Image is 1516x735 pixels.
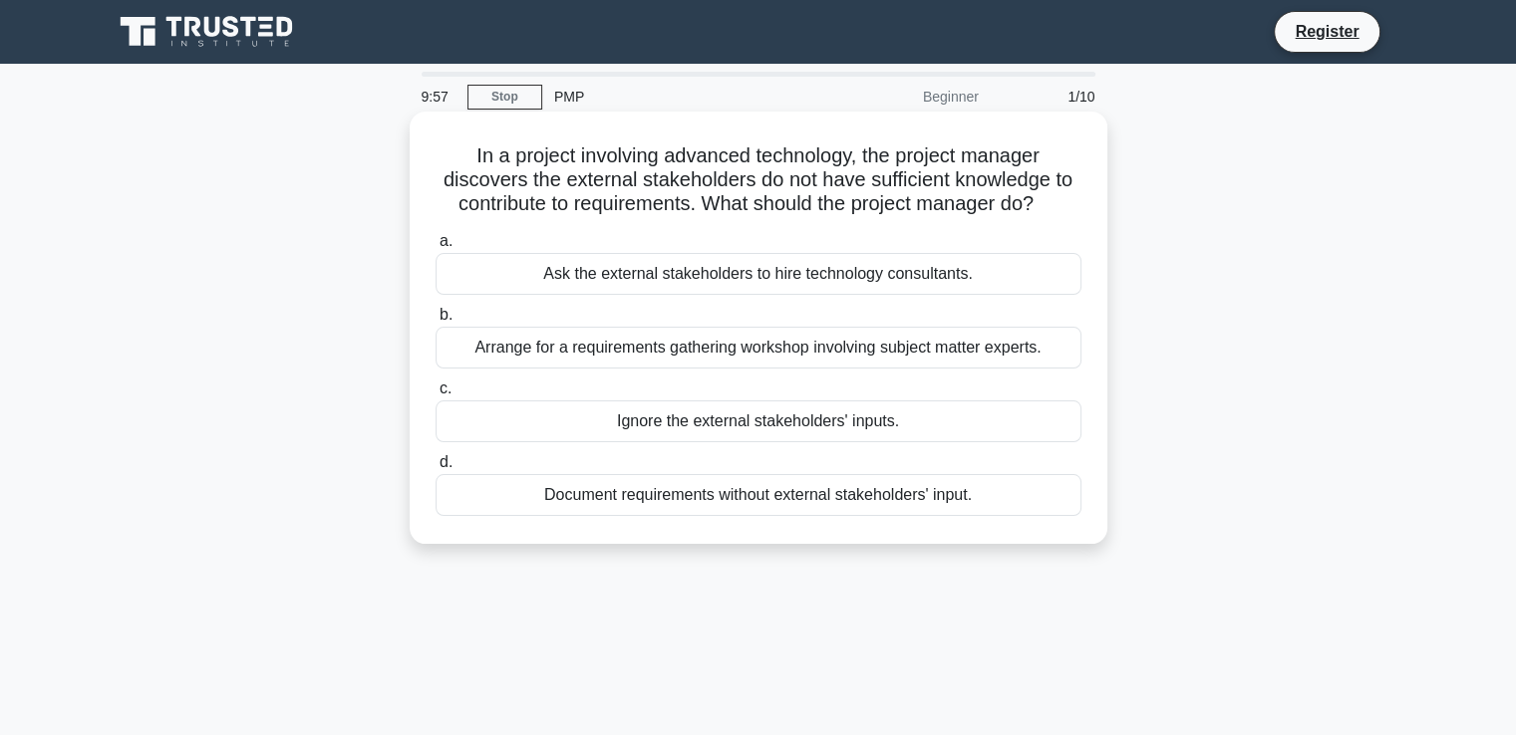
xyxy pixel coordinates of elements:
div: Beginner [816,77,991,117]
span: b. [440,306,453,323]
span: c. [440,379,452,396]
a: Stop [467,85,542,110]
div: Ask the external stakeholders to hire technology consultants. [436,253,1081,295]
div: Ignore the external stakeholders' inputs. [436,400,1081,442]
div: 9:57 [410,77,467,117]
div: Document requirements without external stakeholders' input. [436,474,1081,516]
span: a. [440,232,453,249]
h5: In a project involving advanced technology, the project manager discovers the external stakeholde... [434,143,1083,217]
span: d. [440,453,453,470]
div: PMP [542,77,816,117]
div: Arrange for a requirements gathering workshop involving subject matter experts. [436,327,1081,368]
a: Register [1283,19,1370,44]
div: 1/10 [991,77,1107,117]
